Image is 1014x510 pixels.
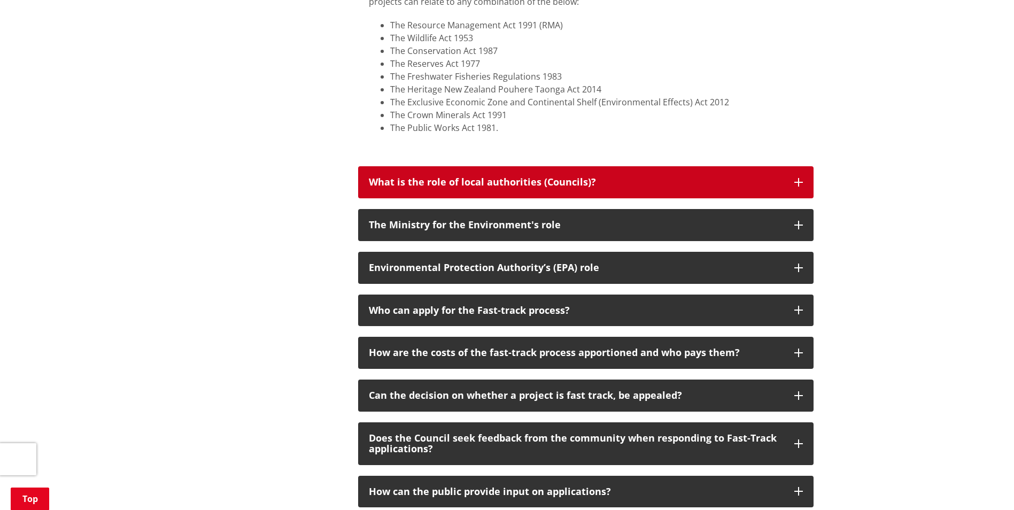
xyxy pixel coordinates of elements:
p: What is the role of local authorities (Councils)? [369,177,784,188]
p: Who can apply for the Fast-track process? [369,305,784,316]
button: What is the role of local authorities (Councils)? [358,166,814,198]
li: The Exclusive Economic Zone and Continental Shelf (Environmental Effects) Act 2012 [390,96,803,109]
li: The Public Works Act 1981. [390,121,803,134]
p: Can the decision on whether a project is fast track, be appealed? [369,390,784,401]
button: Environmental Protection Authority’s (EPA) role [358,252,814,284]
li: The Heritage New Zealand Pouhere Taonga Act 2014 [390,83,803,96]
iframe: Messenger Launcher [965,465,1003,504]
button: The Ministry for the Environment's role [358,209,814,241]
li: The Wildlife Act 1953 [390,32,803,44]
button: How can the public provide input on applications? [358,476,814,508]
button: Who can apply for the Fast-track process? [358,295,814,327]
button: Does the Council seek feedback from the community when responding to Fast-Track applications? [358,422,814,465]
p: The Ministry for the Environment's role [369,220,784,230]
li: The Conservation Act 1987 [390,44,803,57]
button: How are the costs of the fast-track process apportioned and who pays them? [358,337,814,369]
p: Environmental Protection Authority’s (EPA) role [369,262,784,273]
li: The Freshwater Fisheries Regulations 1983 [390,70,803,83]
li: The Reserves Act 1977 [390,57,803,70]
p: How can the public provide input on applications? [369,486,784,497]
p: Does the Council seek feedback from the community when responding to Fast-Track applications? [369,433,784,454]
a: Top [11,488,49,510]
li: The Crown Minerals Act 1991 [390,109,803,121]
li: The Resource Management Act 1991 (RMA) [390,19,803,32]
button: Can the decision on whether a project is fast track, be appealed? [358,380,814,412]
p: How are the costs of the fast-track process apportioned and who pays them? [369,347,784,358]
